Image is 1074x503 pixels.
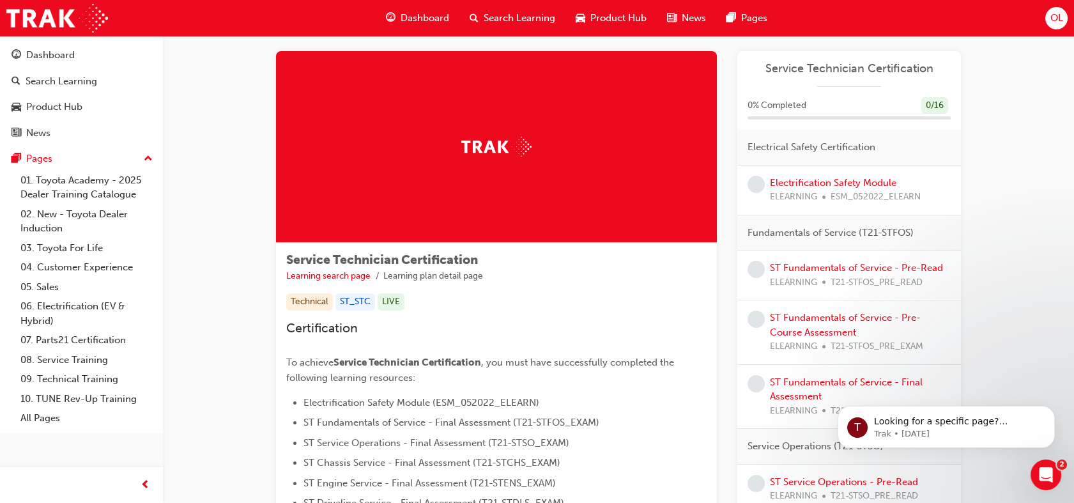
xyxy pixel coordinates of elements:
[565,5,657,31] a: car-iconProduct Hub
[12,102,21,113] span: car-icon
[286,321,358,336] span: Certification
[144,151,153,167] span: up-icon
[831,339,923,354] span: T21-STFOS_PRE_EXAM
[12,76,20,88] span: search-icon
[15,297,158,330] a: 06. Electrification (EV & Hybrid)
[748,261,765,278] span: learningRecordVerb_NONE-icon
[286,293,333,311] div: Technical
[303,397,539,408] span: Electrification Safety Module (ESM_052022_ELEARN)
[15,277,158,297] a: 05. Sales
[15,350,158,370] a: 08. Service Training
[1031,460,1061,490] iframe: Intercom live chat
[770,177,896,189] a: Electrification Safety Module
[831,275,923,290] span: T21-STFOS_PRE_READ
[5,43,158,67] a: Dashboard
[667,10,677,26] span: news-icon
[831,190,921,205] span: ESM_052022_ELEARN
[12,153,21,165] span: pages-icon
[26,151,52,166] div: Pages
[15,389,158,409] a: 10. TUNE Rev-Up Training
[141,477,150,493] span: prev-icon
[770,476,918,488] a: ST Service Operations - Pre-Read
[748,226,914,240] span: Fundamentals of Service (T21-STFOS)
[383,269,483,284] li: Learning plan detail page
[15,258,158,277] a: 04. Customer Experience
[770,275,817,290] span: ELEARNING
[748,375,765,392] span: learningRecordVerb_NONE-icon
[5,41,158,147] button: DashboardSearch LearningProduct HubNews
[286,357,334,368] span: To achieve
[748,311,765,328] span: learningRecordVerb_NONE-icon
[26,126,50,141] div: News
[1045,7,1068,29] button: OL
[401,11,449,26] span: Dashboard
[921,97,948,114] div: 0 / 16
[15,330,158,350] a: 07. Parts21 Certification
[12,128,21,139] span: news-icon
[770,376,923,403] a: ST Fundamentals of Service - Final Assessment
[770,190,817,205] span: ELEARNING
[657,5,716,31] a: news-iconNews
[459,5,565,31] a: search-iconSearch Learning
[741,11,767,26] span: Pages
[1050,11,1062,26] span: OL
[748,61,951,76] a: Service Technician Certification
[303,457,560,468] span: ST Chassis Service - Final Assessment (T21-STCHS_EXAM)
[590,11,647,26] span: Product Hub
[335,293,375,311] div: ST_STC
[378,293,404,311] div: LIVE
[748,439,884,454] span: Service Operations (T21-STSO)
[15,205,158,238] a: 02. New - Toyota Dealer Induction
[15,408,158,428] a: All Pages
[726,10,736,26] span: pages-icon
[770,339,817,354] span: ELEARNING
[716,5,778,31] a: pages-iconPages
[770,262,943,274] a: ST Fundamentals of Service - Pre-Read
[770,312,921,338] a: ST Fundamentals of Service - Pre-Course Assessment
[5,95,158,119] a: Product Hub
[748,98,806,113] span: 0 % Completed
[5,70,158,93] a: Search Learning
[770,404,817,419] span: ELEARNING
[5,121,158,145] a: News
[576,10,585,26] span: car-icon
[5,147,158,171] button: Pages
[303,437,569,449] span: ST Service Operations - Final Assessment (T21-STSO_EXAM)
[286,252,478,267] span: Service Technician Certification
[6,4,108,33] img: Trak
[334,357,481,368] span: Service Technician Certification
[818,379,1074,468] iframe: Intercom notifications message
[15,369,158,389] a: 09. Technical Training
[26,74,97,89] div: Search Learning
[376,5,459,31] a: guage-iconDashboard
[286,357,677,383] span: , you must have successfully completed the following learning resources:
[470,10,479,26] span: search-icon
[26,48,75,63] div: Dashboard
[303,417,599,428] span: ST Fundamentals of Service - Final Assessment (T21-STFOS_EXAM)
[748,475,765,492] span: learningRecordVerb_NONE-icon
[26,100,82,114] div: Product Hub
[15,171,158,205] a: 01. Toyota Academy - 2025 Dealer Training Catalogue
[748,176,765,193] span: learningRecordVerb_NONE-icon
[386,10,395,26] span: guage-icon
[303,477,556,489] span: ST Engine Service - Final Assessment (T21-STENS_EXAM)
[748,140,875,155] span: Electrical Safety Certification
[15,238,158,258] a: 03. Toyota For Life
[286,270,371,281] a: Learning search page
[12,50,21,61] span: guage-icon
[1057,460,1067,470] span: 2
[484,11,555,26] span: Search Learning
[682,11,706,26] span: News
[461,137,532,157] img: Trak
